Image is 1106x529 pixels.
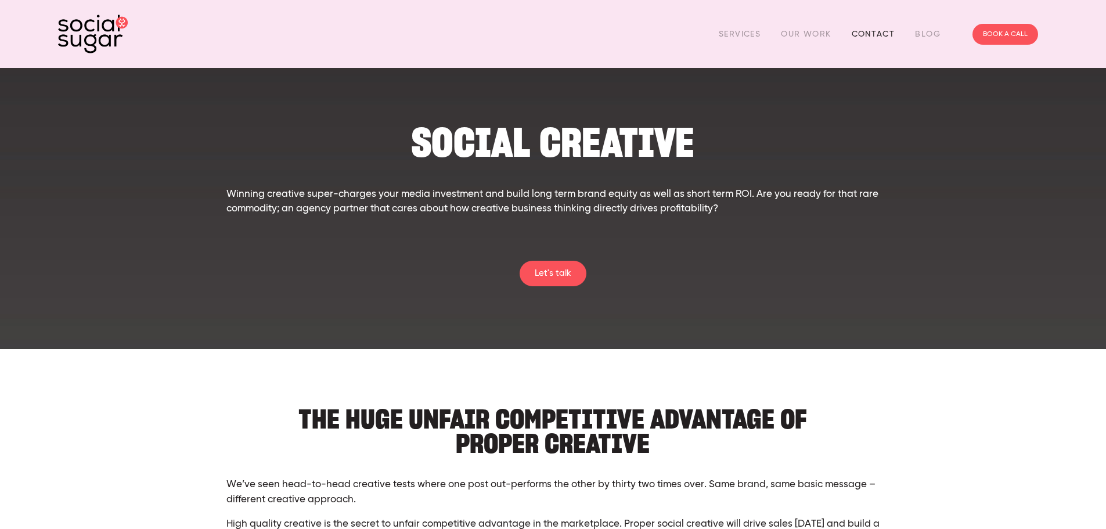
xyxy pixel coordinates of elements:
a: BOOK A CALL [972,24,1038,45]
a: Let's talk [520,261,586,286]
p: We’ve seen head-to-head creative tests where one post out-performs the other by thirty two times ... [226,477,880,507]
a: Services [719,25,761,43]
img: SocialSugar [58,15,128,53]
h1: SOCIAL CREATIVE [226,125,880,160]
h2: THE HUGE UNFAIR COMPETITIVE ADVANTAGE OF PROPER CREATIVE [226,395,880,455]
a: Contact [852,25,895,43]
a: Blog [915,25,941,43]
a: Our Work [781,25,831,43]
p: Winning creative super-charges your media investment and build long term brand equity as well as ... [226,187,880,217]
